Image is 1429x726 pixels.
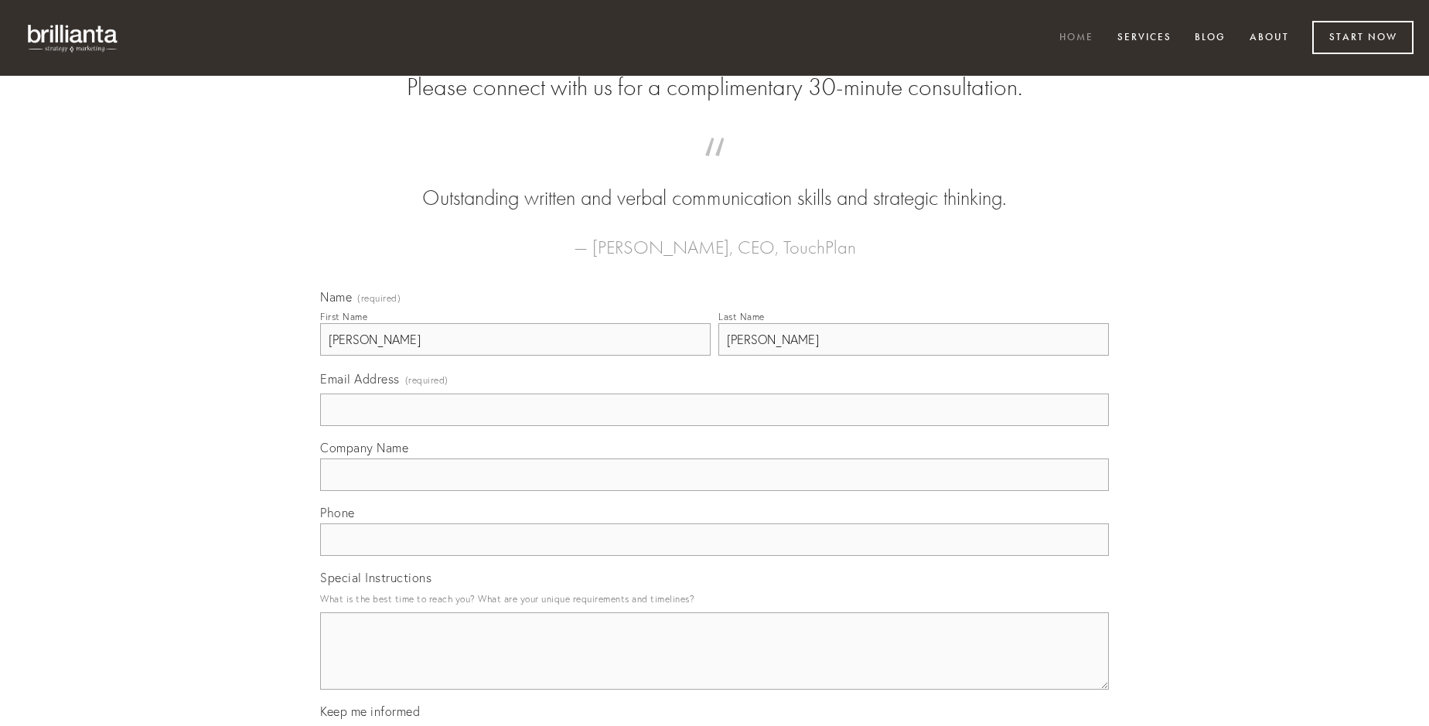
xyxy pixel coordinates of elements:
[1312,21,1414,54] a: Start Now
[1240,26,1299,51] a: About
[320,289,352,305] span: Name
[320,588,1109,609] p: What is the best time to reach you? What are your unique requirements and timelines?
[1185,26,1236,51] a: Blog
[15,15,131,60] img: brillianta - research, strategy, marketing
[345,153,1084,213] blockquote: Outstanding written and verbal communication skills and strategic thinking.
[320,311,367,322] div: First Name
[345,213,1084,263] figcaption: — [PERSON_NAME], CEO, TouchPlan
[718,311,765,322] div: Last Name
[1107,26,1182,51] a: Services
[405,370,448,390] span: (required)
[320,440,408,455] span: Company Name
[345,153,1084,183] span: “
[357,294,401,303] span: (required)
[320,570,431,585] span: Special Instructions
[320,73,1109,102] h2: Please connect with us for a complimentary 30-minute consultation.
[320,505,355,520] span: Phone
[320,704,420,719] span: Keep me informed
[1049,26,1103,51] a: Home
[320,371,400,387] span: Email Address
